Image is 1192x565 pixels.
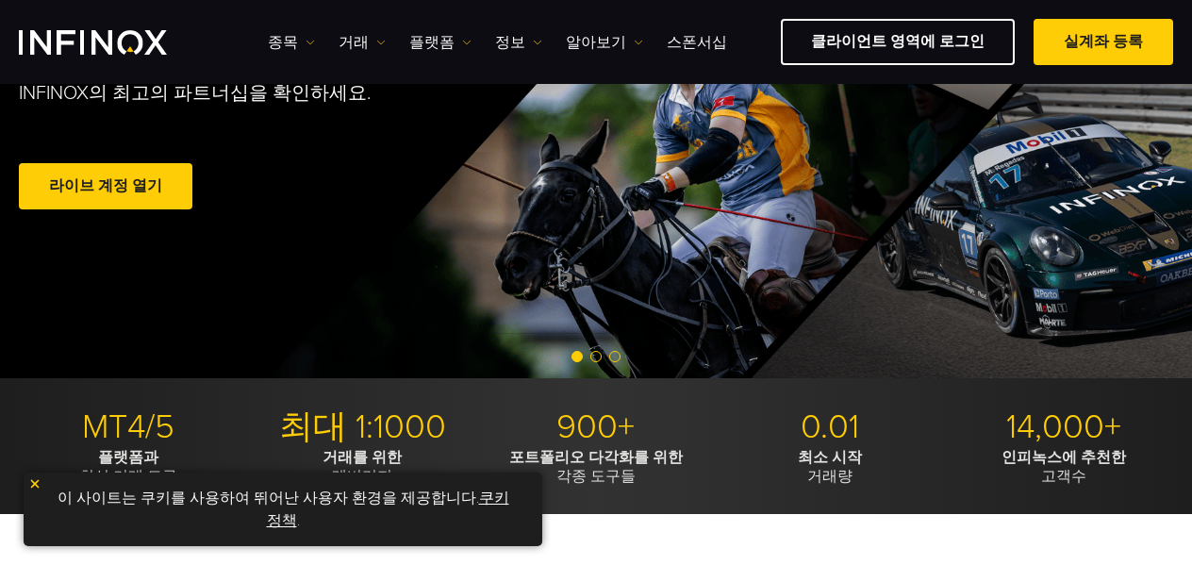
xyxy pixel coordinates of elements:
[509,448,683,467] strong: 포트폴리오 다각화를 위한
[19,163,192,209] a: 라이브 계정 열기
[487,407,706,448] p: 900+
[781,19,1015,65] a: 클라이언트 영역에 로그인
[953,448,1173,486] p: 고객수
[409,31,472,54] a: 플랫폼
[323,448,402,467] strong: 거래를 위한
[590,351,602,362] span: Go to slide 2
[566,31,643,54] a: 알아보기
[720,448,939,486] p: 거래량
[98,448,158,467] strong: 플랫폼과
[1034,19,1173,65] a: 실계좌 등록
[487,448,706,486] p: 각종 도구들
[953,407,1173,448] p: 14,000+
[33,482,533,537] p: 이 사이트는 쿠키를 사용하여 뛰어난 사용자 환경을 제공합니다. .
[19,30,211,55] a: INFINOX Logo
[495,31,542,54] a: 정보
[571,351,583,362] span: Go to slide 1
[1002,448,1126,467] strong: 인피녹스에 추천한
[253,448,472,486] p: 레버리지
[720,407,939,448] p: 0.01
[798,448,862,467] strong: 최소 시작
[268,31,315,54] a: 종목
[667,31,727,54] a: 스폰서십
[609,351,621,362] span: Go to slide 3
[19,407,239,448] p: MT4/5
[19,448,239,486] p: 최신 거래 도구
[253,407,472,448] p: 최대 1:1000
[28,477,41,490] img: yellow close icon
[339,31,386,54] a: 거래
